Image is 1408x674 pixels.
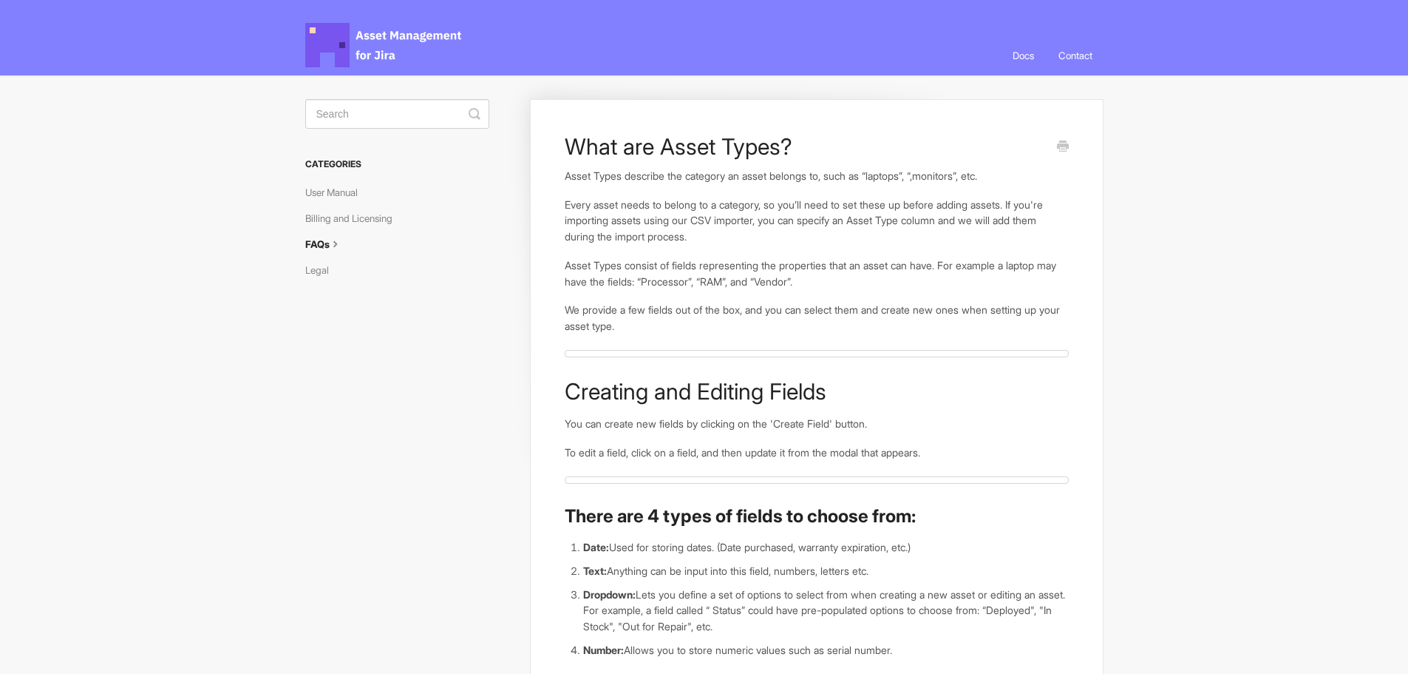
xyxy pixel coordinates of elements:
[1047,36,1103,75] a: Contact
[565,133,1046,160] h1: What are Asset Types?
[565,505,1068,528] h2: There are 4 types of fields to choose from:
[583,642,1068,658] li: Allows you to store numeric values such as serial number.
[583,539,1068,556] li: Used for storing dates. (Date purchased, warranty expiration, etc.)
[565,378,1068,405] h1: Creating and Editing Fields
[1001,36,1045,75] a: Docs
[305,206,404,230] a: Billing and Licensing
[305,151,489,178] h3: Categories
[305,232,354,256] a: FAQs
[305,181,369,204] a: User Manual
[305,23,463,67] span: Asset Management for Jira Docs
[583,588,636,601] strong: Dropdown:
[565,445,1068,461] p: To edit a field, click on a field, and then update it from the modal that appears.
[583,587,1068,635] li: Lets you define a set of options to select from when creating a new asset or editing an asset. Fo...
[583,644,624,656] strong: Number:
[305,99,489,129] input: Search
[583,541,609,553] strong: Date:
[565,168,1068,184] p: Asset Types describe the category an asset belongs to, such as “laptops”, “,monitors”, etc.
[565,302,1068,334] p: We provide a few fields out of the box, and you can select them and create new ones when setting ...
[583,563,1068,579] li: Anything can be input into this field, numbers, letters etc.
[565,197,1068,245] p: Every asset needs to belong to a category, so you’ll need to set these up before adding assets. I...
[565,257,1068,289] p: Asset Types consist of fields representing the properties that an asset can have. For example a l...
[305,258,340,282] a: Legal
[1057,139,1069,155] a: Print this Article
[565,416,1068,432] p: You can create new fields by clicking on the 'Create Field' button.
[583,565,607,577] strong: Text:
